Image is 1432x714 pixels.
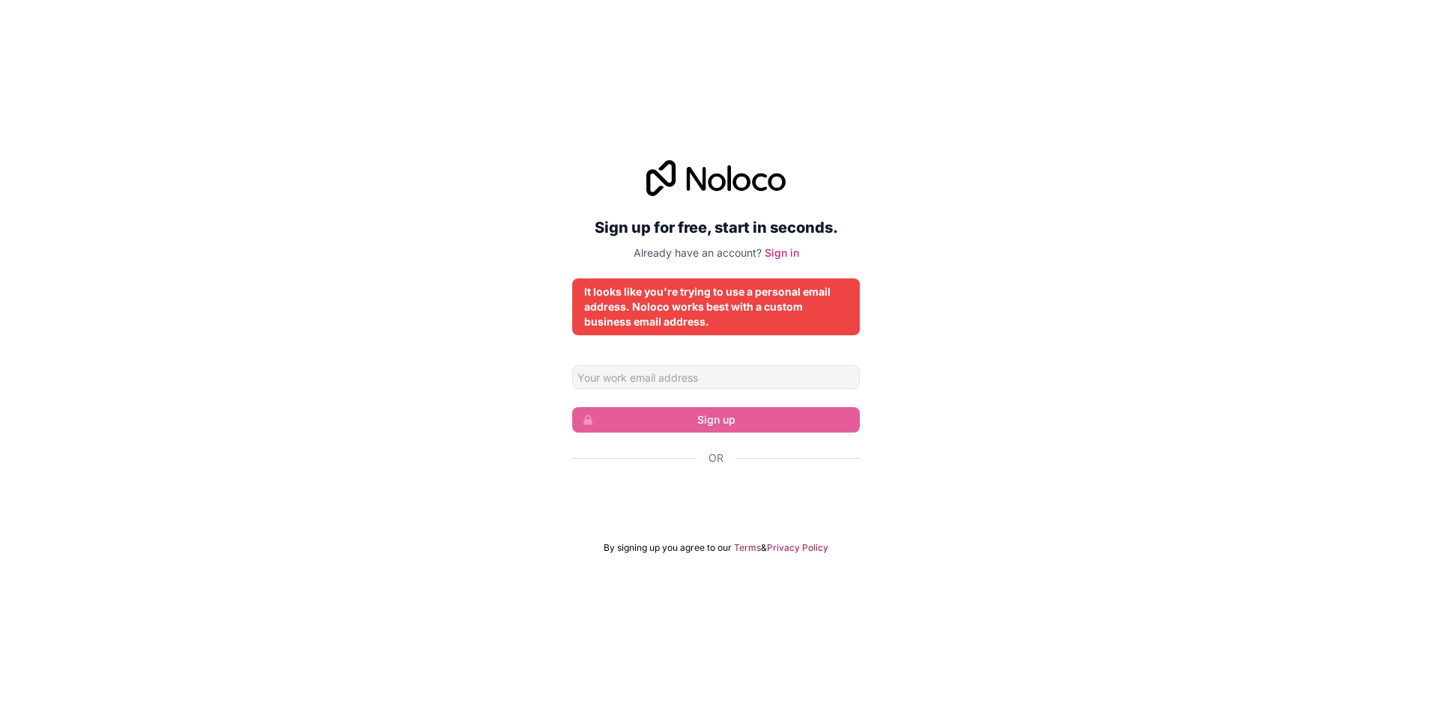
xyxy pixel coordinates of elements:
a: Privacy Policy [767,542,828,554]
a: Terms [734,542,761,554]
button: Sign up [572,407,860,433]
span: Already have an account? [634,246,762,259]
div: It looks like you're trying to use a personal email address. Noloco works best with a custom busi... [584,284,848,329]
iframe: ปุ่มลงชื่อเข้าใช้ด้วย Google [565,482,867,515]
a: Sign in [765,246,799,259]
h2: Sign up for free, start in seconds. [572,214,860,241]
span: Or [709,451,723,466]
input: Email address [572,365,860,389]
span: & [761,542,767,554]
span: By signing up you agree to our [604,542,732,554]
